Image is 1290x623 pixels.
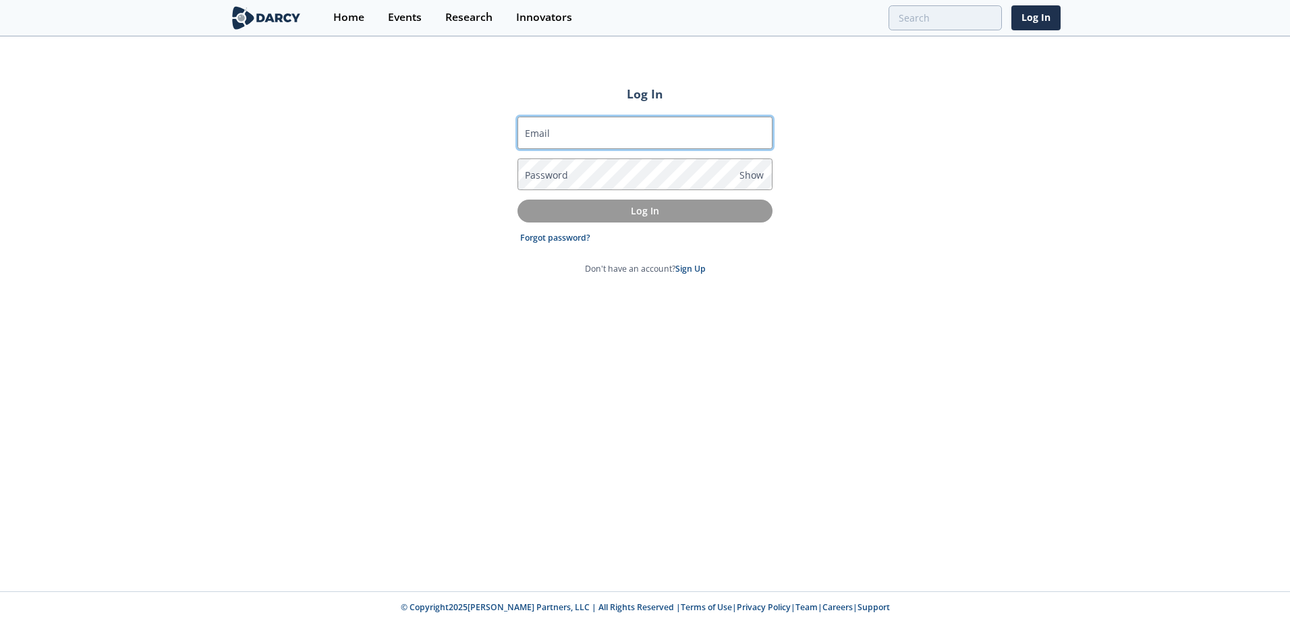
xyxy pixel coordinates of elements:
label: Password [525,168,568,182]
div: Innovators [516,12,572,23]
a: Careers [822,601,853,613]
div: Research [445,12,493,23]
a: Forgot password? [520,232,590,244]
a: Support [858,601,890,613]
a: Terms of Use [681,601,732,613]
button: Log In [517,200,773,222]
a: Log In [1011,5,1061,30]
span: Show [739,168,764,182]
p: © Copyright 2025 [PERSON_NAME] Partners, LLC | All Rights Reserved | | | | | [146,601,1144,614]
div: Events [388,12,422,23]
p: Log In [527,204,763,218]
a: Privacy Policy [737,601,791,613]
p: Don't have an account? [585,263,706,275]
img: logo-wide.svg [229,6,303,30]
a: Team [795,601,818,613]
h2: Log In [517,85,773,102]
div: Home [333,12,364,23]
label: Email [525,126,550,140]
a: Sign Up [675,263,706,274]
input: Advanced Search [889,5,1002,30]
